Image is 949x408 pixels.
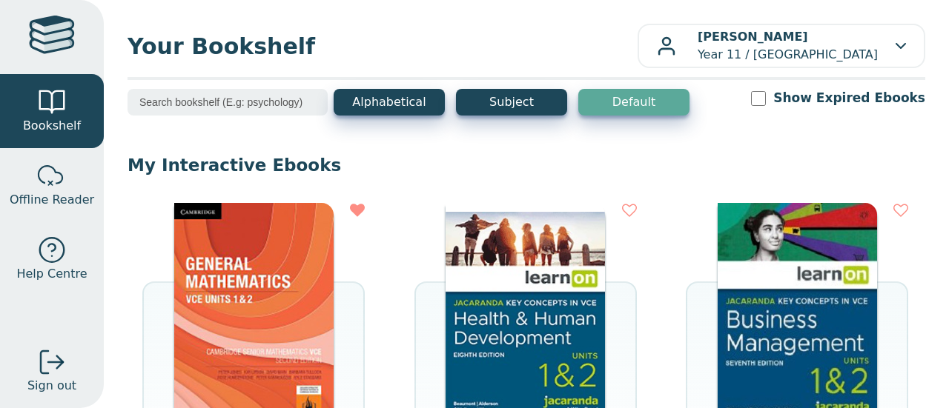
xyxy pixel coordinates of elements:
[128,89,328,116] input: Search bookshelf (E.g: psychology)
[128,154,925,176] p: My Interactive Ebooks
[638,24,925,68] button: [PERSON_NAME]Year 11 / [GEOGRAPHIC_DATA]
[27,377,76,395] span: Sign out
[23,117,81,135] span: Bookshelf
[698,30,808,44] b: [PERSON_NAME]
[456,89,567,116] button: Subject
[578,89,690,116] button: Default
[128,30,638,63] span: Your Bookshelf
[10,191,94,209] span: Offline Reader
[334,89,445,116] button: Alphabetical
[16,265,87,283] span: Help Centre
[698,28,878,64] p: Year 11 / [GEOGRAPHIC_DATA]
[773,89,925,107] label: Show Expired Ebooks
